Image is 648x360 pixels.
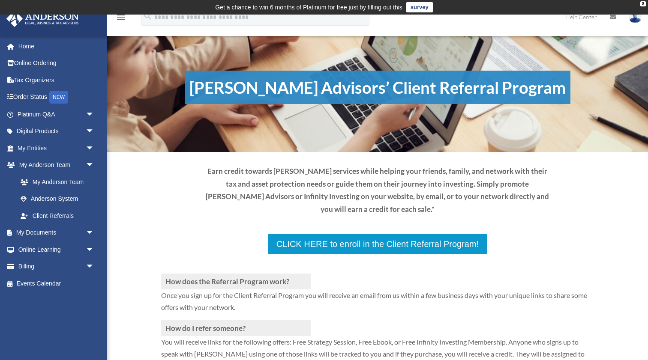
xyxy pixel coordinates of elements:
a: Anderson System [12,190,107,208]
div: NEW [49,91,68,104]
h3: How does the Referral Program work? [161,274,311,289]
span: arrow_drop_down [86,140,103,157]
a: Online Learningarrow_drop_down [6,241,107,258]
a: survey [406,2,433,12]
a: Client Referrals [12,207,103,224]
p: Once you sign up for the Client Referral Program you will receive an email from us within a few b... [161,289,594,320]
a: My Entitiesarrow_drop_down [6,140,107,157]
a: Order StatusNEW [6,89,107,106]
span: arrow_drop_down [86,106,103,123]
span: arrow_drop_down [86,241,103,259]
span: arrow_drop_down [86,258,103,276]
a: Tax Organizers [6,71,107,89]
h3: How do I refer someone? [161,320,311,336]
i: menu [116,12,126,22]
img: Anderson Advisors Platinum Portal [4,10,81,27]
div: Get a chance to win 6 months of Platinum for free just by filling out this [215,2,402,12]
a: Platinum Q&Aarrow_drop_down [6,106,107,123]
a: My Documentsarrow_drop_down [6,224,107,241]
img: User Pic [629,11,642,23]
a: Digital Productsarrow_drop_down [6,123,107,140]
i: search [143,12,153,21]
div: close [640,1,646,6]
a: Home [6,38,107,55]
h1: [PERSON_NAME] Advisors’ Client Referral Program [185,71,570,104]
a: CLICK HERE to enroll in the Client Referral Program! [267,233,488,255]
span: arrow_drop_down [86,123,103,140]
span: arrow_drop_down [86,224,103,242]
span: arrow_drop_down [86,157,103,174]
p: Earn credit towards [PERSON_NAME] services while helping your friends, family, and network with t... [204,165,551,216]
a: Events Calendar [6,275,107,292]
a: menu [116,15,126,22]
a: My Anderson Team [12,173,107,190]
a: My Anderson Teamarrow_drop_down [6,157,107,174]
a: Online Ordering [6,55,107,72]
a: Billingarrow_drop_down [6,258,107,275]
